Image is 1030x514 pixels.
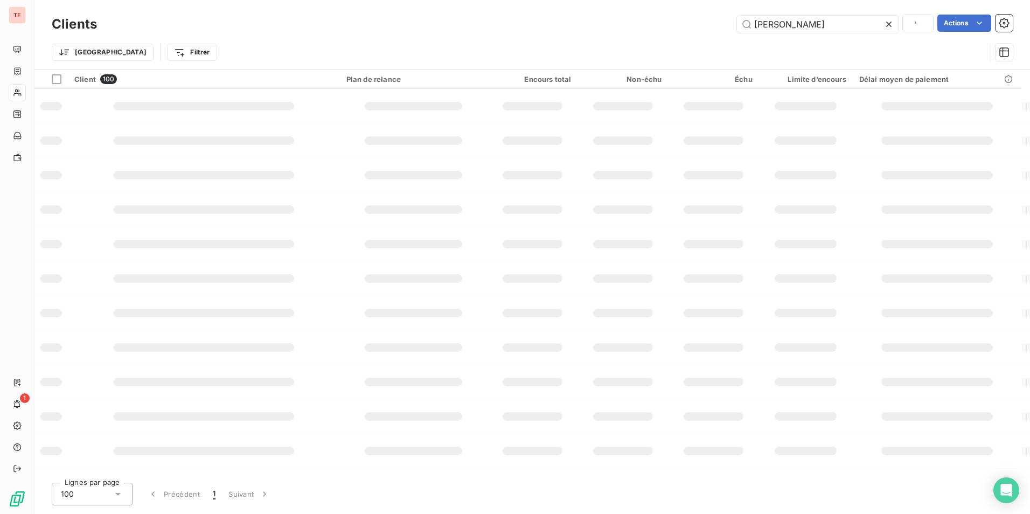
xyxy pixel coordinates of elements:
[346,75,481,84] div: Plan de relance
[141,483,206,505] button: Précédent
[20,393,30,403] span: 1
[675,75,753,84] div: Échu
[167,44,217,61] button: Filtrer
[9,6,26,24] div: TE
[61,489,74,499] span: 100
[52,44,154,61] button: [GEOGRAPHIC_DATA]
[765,75,846,84] div: Limite d’encours
[74,75,96,84] span: Client
[584,75,662,84] div: Non-échu
[859,75,1015,84] div: Délai moyen de paiement
[52,15,97,34] h3: Clients
[9,490,26,508] img: Logo LeanPay
[100,74,117,84] span: 100
[493,75,571,84] div: Encours total
[737,16,899,33] input: Rechercher
[937,15,991,32] button: Actions
[206,483,222,505] button: 1
[222,483,276,505] button: Suivant
[213,489,215,499] span: 1
[993,477,1019,503] div: Open Intercom Messenger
